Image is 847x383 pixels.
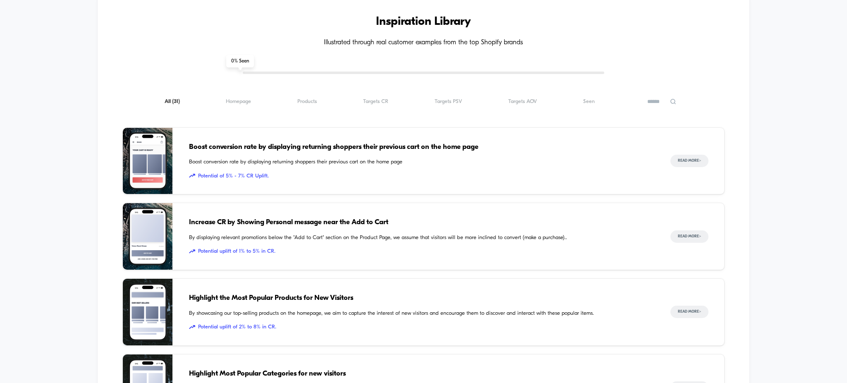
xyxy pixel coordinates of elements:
[508,98,537,105] span: Targets AOV
[189,217,654,228] span: Increase CR by Showing Personal message near the Add to Cart
[670,306,708,318] button: Read More>
[189,142,654,153] span: Boost conversion rate by displaying returning shoppers their previous cart on the home page
[670,230,708,243] button: Read More>
[189,323,654,331] span: Potential uplift of 2% to 8% in CR.
[670,155,708,167] button: Read More>
[189,158,654,166] span: Boost conversion rate by displaying returning shoppers their previous cart on the home page
[583,98,595,105] span: Seen
[122,15,725,29] h3: Inspiration Library
[172,99,180,104] span: ( 31 )
[123,128,172,194] img: Boost conversion rate by displaying returning shoppers their previous cart on the home page
[435,98,462,105] span: Targets PSV
[123,203,172,270] img: By displaying relevant promotions below the "Add to Cart" section on the Product Page, we assume ...
[363,98,388,105] span: Targets CR
[122,39,725,47] h4: Illustrated through real customer examples from the top Shopify brands
[226,98,251,105] span: Homepage
[189,234,654,242] span: By displaying relevant promotions below the "Add to Cart" section on the Product Page, we assume ...
[165,98,180,105] span: All
[189,309,654,318] span: By showcasing our top-selling products on the homepage, we aim to capture the interest of new vis...
[189,172,654,180] span: Potential of 5% - 7% CR Uplift.
[189,293,654,304] span: Highlight the Most Popular Products for New Visitors
[189,369,654,379] span: Highlight Most Popular Categories for new visitors
[297,98,317,105] span: Products
[189,247,654,256] span: Potential uplift of 1% to 5% in CR.
[226,55,254,67] span: 0 % Seen
[123,279,172,345] img: By showcasing our top-selling products on the homepage, we aim to capture the interest of new vis...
